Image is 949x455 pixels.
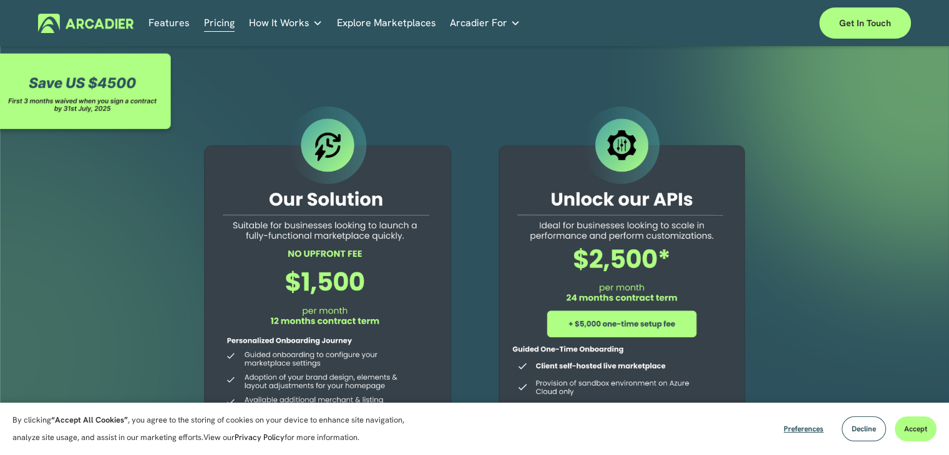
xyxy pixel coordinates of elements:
[249,14,309,32] span: How It Works
[249,14,323,33] a: folder dropdown
[842,416,886,441] button: Decline
[235,432,285,443] a: Privacy Policy
[12,411,418,446] p: By clicking , you agree to the storing of cookies on your device to enhance site navigation, anal...
[450,14,520,33] a: folder dropdown
[887,395,949,455] iframe: Chat Widget
[819,7,911,39] a: Get in touch
[38,14,134,33] img: Arcadier
[51,414,128,425] strong: “Accept All Cookies”
[204,14,235,33] a: Pricing
[852,424,876,434] span: Decline
[450,14,507,32] span: Arcadier For
[337,14,436,33] a: Explore Marketplaces
[148,14,190,33] a: Features
[784,424,824,434] span: Preferences
[774,416,833,441] button: Preferences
